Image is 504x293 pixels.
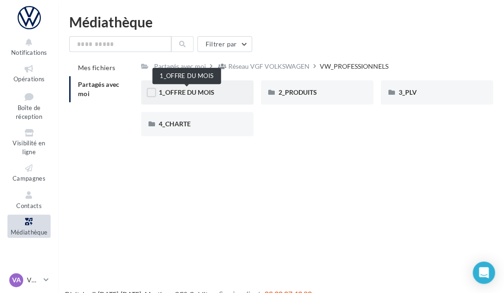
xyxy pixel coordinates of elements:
span: 1_OFFRE DU MOIS [159,88,214,96]
span: Médiathèque [11,228,48,235]
span: Mes fichiers [78,64,115,72]
span: Visibilité en ligne [13,139,45,156]
a: Contacts [7,188,51,211]
a: Visibilité en ligne [7,126,51,157]
div: Partagés avec moi [154,62,206,71]
span: 3_PLV [398,88,416,96]
span: Boîte de réception [16,104,42,120]
p: VW [GEOGRAPHIC_DATA] [27,275,40,285]
div: 1_OFFRE DU MOIS [152,68,221,84]
div: VW_PROFESSIONNELS [320,62,388,71]
span: VA [12,275,21,285]
div: Médiathèque [69,15,493,29]
span: Campagnes [13,175,45,182]
a: Campagnes [7,161,51,184]
a: Médiathèque [7,215,51,237]
button: Filtrer par [197,36,252,52]
a: Opérations [7,62,51,85]
div: Réseau VGF VOLKSWAGEN [228,62,310,71]
span: Partagés avec moi [78,80,120,98]
span: Notifications [11,49,47,56]
button: Notifications [7,35,51,58]
div: Open Intercom Messenger [472,261,495,284]
span: 4_CHARTE [159,120,191,128]
span: Contacts [16,202,42,209]
a: Boîte de réception [7,89,51,123]
a: VA VW [GEOGRAPHIC_DATA] [7,271,51,289]
a: Calendrier [7,241,51,264]
span: Opérations [13,75,45,83]
span: 2_PRODUITS [278,88,317,96]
